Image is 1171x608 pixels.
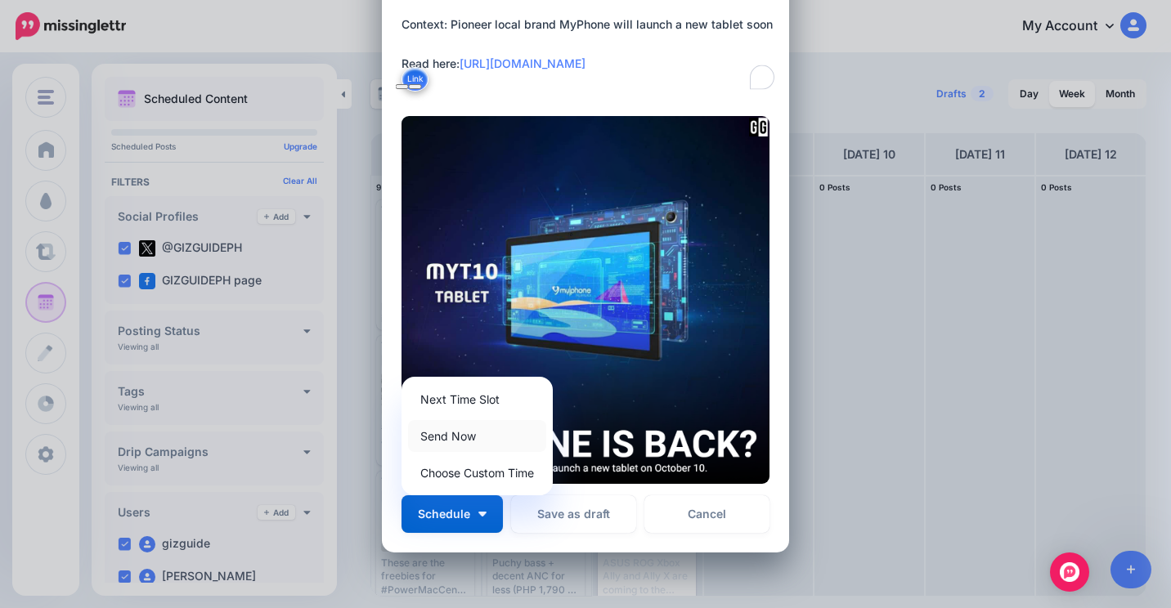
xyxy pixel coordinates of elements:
button: Save as draft [511,495,636,533]
img: 2Y1ORYLJ4PSV6KJUBCJIUPZ0S5I6YWE0.png [402,116,769,484]
a: Next Time Slot [408,383,546,415]
span: Schedule [418,508,470,520]
a: Send Now [408,420,546,452]
div: Open Intercom Messenger [1050,552,1089,592]
a: Cancel [644,495,769,533]
div: Schedule [402,377,553,495]
button: Schedule [402,495,503,533]
img: arrow-down-white.png [478,512,487,516]
button: Link [402,67,428,92]
a: Choose Custom Time [408,457,546,489]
